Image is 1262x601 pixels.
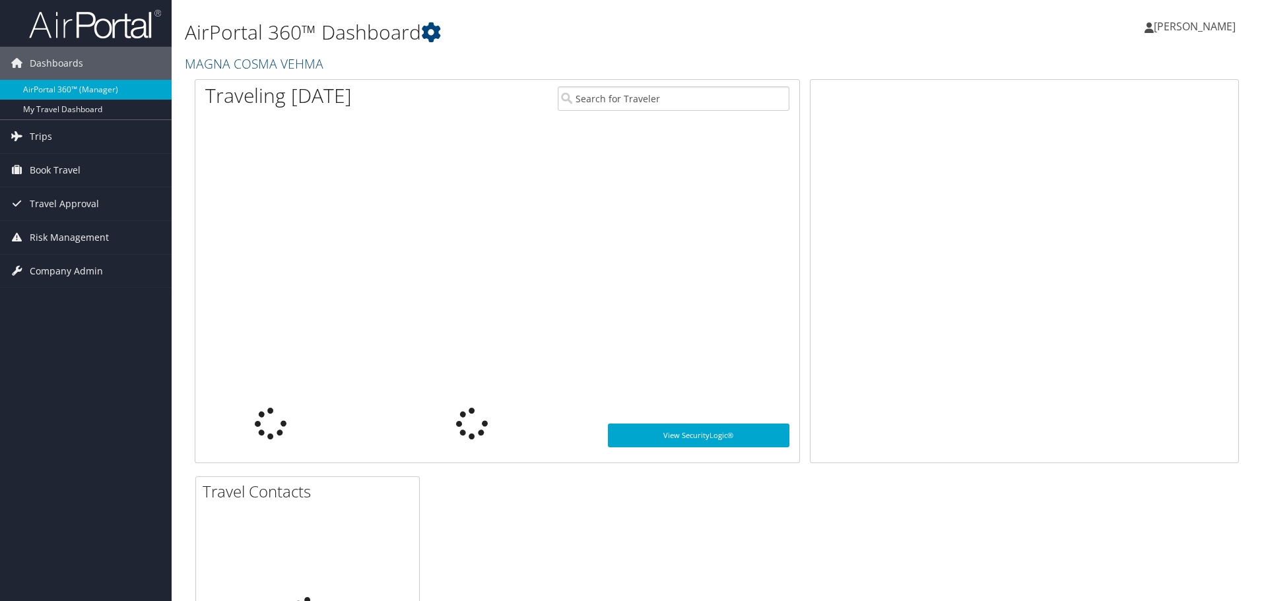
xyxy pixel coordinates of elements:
[1145,7,1249,46] a: [PERSON_NAME]
[205,82,352,110] h1: Traveling [DATE]
[30,255,103,288] span: Company Admin
[30,187,99,220] span: Travel Approval
[30,47,83,80] span: Dashboards
[30,221,109,254] span: Risk Management
[30,154,81,187] span: Book Travel
[558,86,789,111] input: Search for Traveler
[203,480,419,503] h2: Travel Contacts
[185,18,894,46] h1: AirPortal 360™ Dashboard
[185,55,327,73] a: MAGNA COSMA VEHMA
[30,120,52,153] span: Trips
[29,9,161,40] img: airportal-logo.png
[608,424,789,447] a: View SecurityLogic®
[1154,19,1236,34] span: [PERSON_NAME]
